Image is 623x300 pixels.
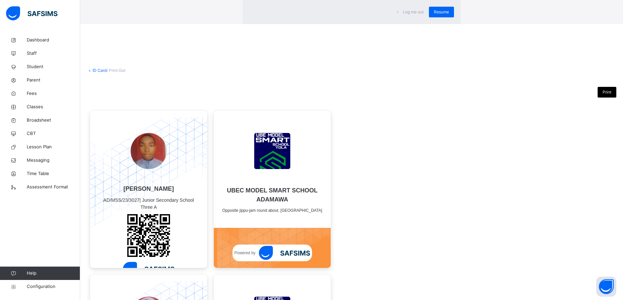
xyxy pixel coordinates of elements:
span: [PERSON_NAME] [97,184,200,193]
img: Student [254,133,290,169]
span: [PERSON_NAME] [10,84,114,93]
img: Student [44,32,80,68]
span: Resume [434,9,449,15]
span: UBEC MODEL SMART SCHOOL ADAMAWA [134,247,237,269]
span: Classes [27,104,80,110]
span: Opposite jippu-jam round about. [GEOGRAPHIC_DATA] [222,208,322,213]
img: Student [44,196,80,232]
img: Student [167,32,203,68]
span: Help [27,270,80,277]
a: ID Card [93,68,107,73]
img: safsims.135b583eef768097d7c66fa9e8d22233.svg [123,262,174,276]
img: Student [131,133,167,169]
img: safsims [6,6,57,20]
span: [PERSON_NAME] [10,247,114,256]
span: UBEC MODEL SMART SCHOOL ADAMAWA [220,184,324,206]
span: Student [27,63,80,70]
img: safsims.135b583eef768097d7c66fa9e8d22233.svg [172,145,223,159]
span: UBEC MODEL SMART SCHOOL ADAMAWA [134,84,237,105]
span: Powered by [235,250,256,256]
span: Messaging [27,157,80,164]
span: Powered by [148,149,169,155]
span: AD/MSS/23/3028 [16,260,52,266]
span: | [97,193,200,214]
img: id-pattern-main.73af0e5e030b17075ee24d47dca11b7a.svg [90,118,207,230]
span: Assessment Format [27,184,80,190]
span: | [10,93,114,113]
span: Parent [27,77,80,84]
span: Time Table [27,170,80,177]
span: Configuration [27,283,80,290]
button: Open asap [596,277,616,297]
img: id-pattern-main.73af0e5e030b17075ee24d47dca11b7a.svg [3,17,120,129]
img: safsims.135b583eef768097d7c66fa9e8d22233.svg [36,161,88,175]
span: CBT [27,130,80,137]
img: id-pattern-main.73af0e5e030b17075ee24d47dca11b7a.svg [3,180,120,293]
span: Log me out [403,9,424,15]
span: AD/MSS/23/3027 [103,197,139,203]
span: Print [603,89,611,95]
span: AD/MSS/23/3027 [16,97,52,102]
span: Broadsheet [27,117,80,124]
span: Junior Secondary School Three A [53,97,107,109]
img: id-pattern-main.73af0e5e030b17075ee24d47dca11b7a.svg [130,89,247,201]
span: Lesson Plan [27,144,80,150]
span: Opposite jippu-jam round about. [GEOGRAPHIC_DATA] [135,271,235,276]
span: Staff [27,50,80,57]
img: safsims.135b583eef768097d7c66fa9e8d22233.svg [259,246,310,260]
span: / Print Out [107,68,125,73]
span: Dashboard [27,37,80,43]
img: Student [167,196,203,232]
span: | [10,256,114,277]
span: Opposite jippu-jam round about. [GEOGRAPHIC_DATA] [135,107,235,112]
span: Fees [27,90,80,97]
span: Junior Secondary School Three A [53,260,107,273]
span: Junior Secondary School Three A [140,197,194,210]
